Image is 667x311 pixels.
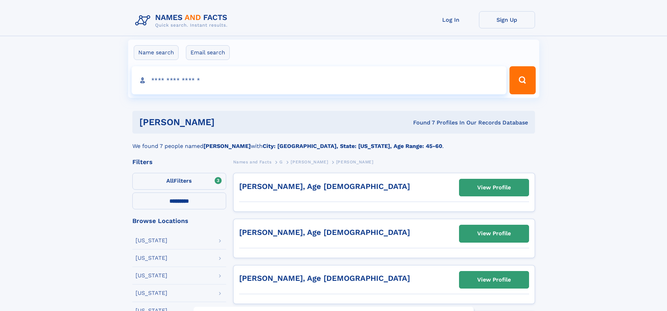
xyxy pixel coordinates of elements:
div: Filters [132,159,226,165]
a: View Profile [459,271,529,288]
a: G [279,157,283,166]
div: [US_STATE] [136,255,167,261]
a: [PERSON_NAME], Age [DEMOGRAPHIC_DATA] [239,274,410,283]
div: [US_STATE] [136,290,167,296]
h1: [PERSON_NAME] [139,118,314,127]
span: [PERSON_NAME] [291,160,328,164]
div: We found 7 people named with . [132,134,535,150]
div: View Profile [477,272,511,288]
div: Browse Locations [132,218,226,224]
span: G [279,160,283,164]
a: View Profile [459,179,529,196]
a: [PERSON_NAME], Age [DEMOGRAPHIC_DATA] [239,182,410,191]
label: Name search [134,45,179,60]
div: View Profile [477,225,511,242]
a: [PERSON_NAME] [291,157,328,166]
div: View Profile [477,180,511,196]
span: [PERSON_NAME] [336,160,374,164]
b: [PERSON_NAME] [203,143,251,149]
a: [PERSON_NAME], Age [DEMOGRAPHIC_DATA] [239,228,410,237]
label: Filters [132,173,226,190]
input: search input [132,66,507,94]
label: Email search [186,45,230,60]
div: [US_STATE] [136,273,167,278]
a: Log In [423,11,479,28]
div: Found 7 Profiles In Our Records Database [314,119,528,127]
span: All [166,177,174,184]
button: Search Button [509,66,535,94]
a: View Profile [459,225,529,242]
a: Sign Up [479,11,535,28]
div: [US_STATE] [136,238,167,243]
b: City: [GEOGRAPHIC_DATA], State: [US_STATE], Age Range: 45-60 [263,143,442,149]
a: Names and Facts [233,157,272,166]
img: Logo Names and Facts [132,11,233,30]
